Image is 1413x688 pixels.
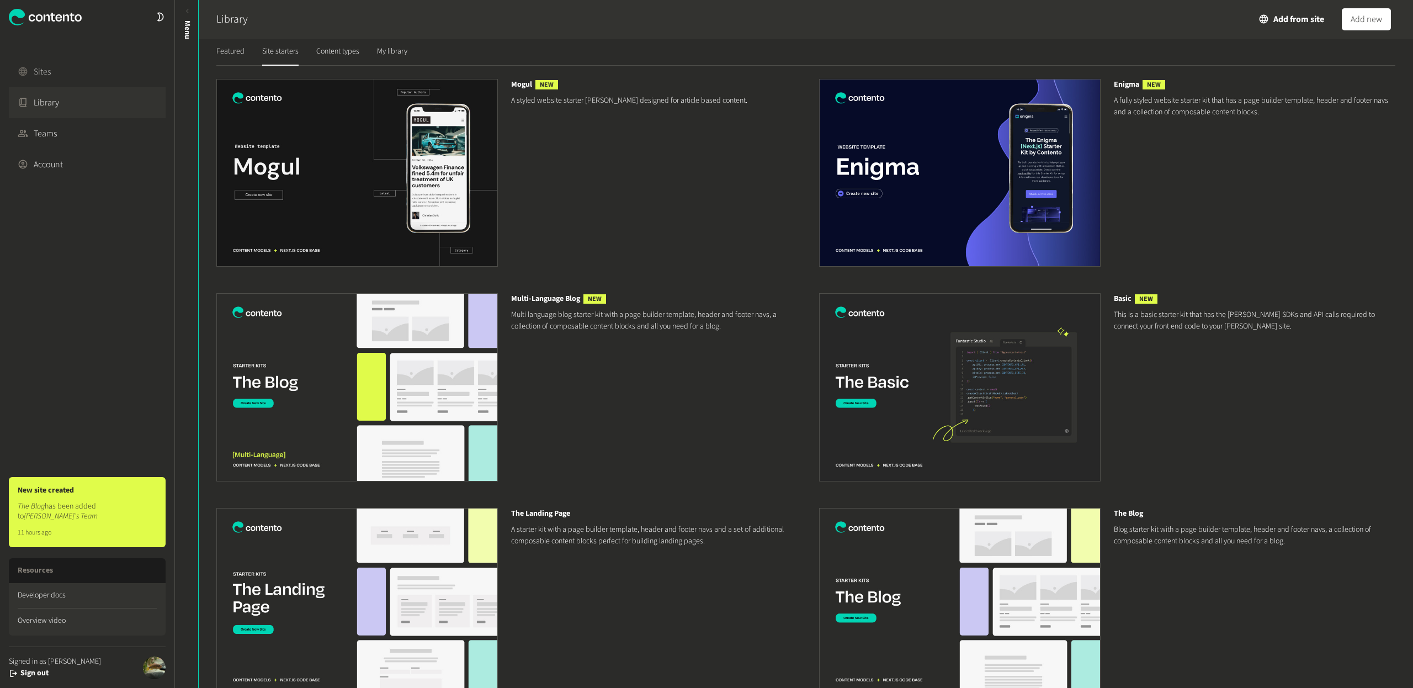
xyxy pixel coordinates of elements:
[535,80,558,89] span: NEW
[18,528,51,538] time: 11 hours ago
[583,294,606,304] span: NEW
[182,20,193,39] span: Menu
[511,293,793,305] h3: Multi-Language Blog
[511,524,793,547] p: A starter kit with a page builder template, header and footer navs and a set of additional compos...
[511,79,793,91] h3: Mogul
[1114,95,1395,118] p: A fully styled website starter kit that has a page builder template, header and footer navs and a...
[819,293,1101,481] img: Starter-Kit---Basic.jpg
[1143,80,1165,89] span: NEW
[216,11,248,28] h2: Library
[216,79,498,267] img: Starter-Site---Mogal---Mob.jpg
[1114,79,1395,91] h3: Enigma
[18,486,152,496] h3: New site created
[1114,309,1395,332] p: This is a basic starter kit that has the [PERSON_NAME] SDKs and API calls required to connect you...
[9,56,166,87] a: Sites
[216,39,245,66] a: Featured
[511,309,793,332] p: Multi language blog starter kit with a page builder template, header and footer navs, a collectio...
[9,558,166,583] h3: Resources
[18,583,157,608] a: Developer docs
[18,501,45,512] em: The Blog
[1135,294,1157,304] span: NEW
[143,657,166,679] img: Erik Holmquist
[24,511,98,522] em: [PERSON_NAME]'s Team
[9,87,166,118] a: Library
[511,95,793,107] p: A styled website starter [PERSON_NAME] designed for article based content.
[1114,524,1395,547] p: Blog starter kit with a page builder template, header and footer navs, a collection of composable...
[316,39,359,66] a: Content types
[262,39,299,66] a: Site starters
[9,118,166,149] a: Teams
[18,608,157,633] a: Overview video
[511,508,793,520] h3: The Landing Page
[819,79,1101,267] img: Starter-Site---Enigma---Mob.jpg
[216,293,498,481] img: Starter-Kit---Blog-Multi-language.jpg
[1114,508,1395,520] h3: The Blog
[1260,8,1324,30] button: Add from site
[1114,293,1395,305] h3: Basic
[20,668,49,679] button: Sign out
[18,502,152,521] p: has been added to
[9,149,166,180] a: Account
[1342,8,1391,30] button: Add new
[377,39,407,66] a: My library
[9,656,101,668] span: Signed in as [PERSON_NAME]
